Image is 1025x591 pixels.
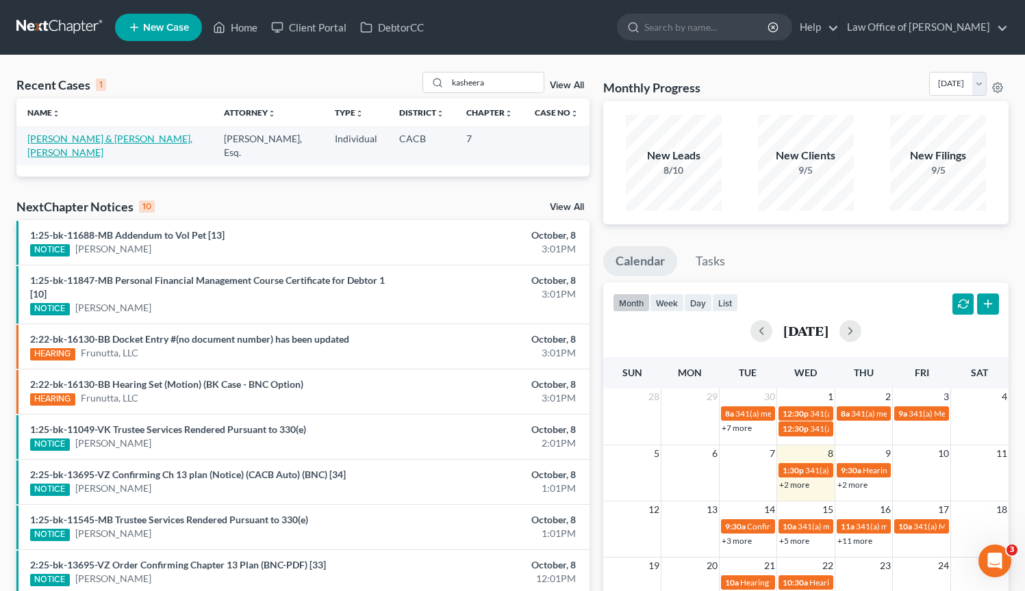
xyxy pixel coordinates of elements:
[388,126,455,165] td: CACB
[213,126,324,165] td: [PERSON_NAME], Esq.
[96,79,106,91] div: 1
[139,200,155,213] div: 10
[856,521,988,531] span: 341(a) meeting for [PERSON_NAME]
[995,501,1009,518] span: 18
[403,287,576,301] div: 3:01PM
[30,529,70,541] div: NOTICE
[1007,544,1017,555] span: 3
[622,367,642,378] span: Sun
[712,293,738,312] button: list
[403,436,576,450] div: 2:01PM
[535,107,579,118] a: Case Nounfold_more
[75,527,151,540] a: [PERSON_NAME]
[725,577,739,588] span: 10a
[75,301,151,315] a: [PERSON_NAME]
[793,15,839,40] a: Help
[841,408,850,419] span: 8a
[403,332,576,346] div: October, 8
[550,81,584,90] a: View All
[403,482,576,495] div: 1:01PM
[30,423,306,435] a: 1:25-bk-11049-VK Trustee Services Rendered Pursuant to 330(e)
[647,501,661,518] span: 12
[840,15,1008,40] a: Law Office of [PERSON_NAME]
[653,445,661,462] span: 5
[783,423,809,434] span: 12:30p
[722,536,752,546] a: +3 more
[821,501,835,518] span: 15
[978,544,1011,577] iframe: Intercom live chat
[16,77,106,93] div: Recent Cases
[758,163,854,177] div: 9/5
[779,480,809,490] a: +2 more
[355,109,364,118] i: unfold_more
[30,333,349,345] a: 2:22-bk-16130-BB Docket Entry #(no document number) has been updated
[684,293,712,312] button: day
[626,148,722,163] div: New Leads
[647,389,661,405] span: 28
[995,445,1009,462] span: 11
[613,293,650,312] button: month
[971,367,988,378] span: Sat
[75,482,151,495] a: [PERSON_NAME]
[52,109,60,118] i: unfold_more
[30,229,225,241] a: 1:25-bk-11688-MB Addendum to Vol Pet [13]
[890,163,986,177] div: 9/5
[27,107,60,118] a: Nameunfold_more
[436,109,444,118] i: unfold_more
[650,293,684,312] button: week
[890,148,986,163] div: New Filings
[403,513,576,527] div: October, 8
[794,367,817,378] span: Wed
[206,15,264,40] a: Home
[711,445,719,462] span: 6
[884,389,892,405] span: 2
[725,408,734,419] span: 8a
[403,346,576,360] div: 3:01PM
[841,521,855,531] span: 11a
[399,107,444,118] a: Districtunfold_more
[863,465,970,475] span: Hearing for [PERSON_NAME]
[264,15,353,40] a: Client Portal
[809,577,916,588] span: Hearing for [PERSON_NAME]
[403,527,576,540] div: 1:01PM
[75,242,151,256] a: [PERSON_NAME]
[403,558,576,572] div: October, 8
[783,521,796,531] span: 10a
[826,445,835,462] span: 8
[810,408,943,419] span: 341(a) Meeting for [PERSON_NAME]
[603,79,700,96] h3: Monthly Progress
[466,107,513,118] a: Chapterunfold_more
[570,109,579,118] i: unfold_more
[30,303,70,315] div: NOTICE
[821,557,835,574] span: 22
[725,521,746,531] span: 9:30a
[335,107,364,118] a: Typeunfold_more
[705,557,719,574] span: 20
[268,109,276,118] i: unfold_more
[898,521,912,531] span: 10a
[403,274,576,287] div: October, 8
[878,557,892,574] span: 23
[837,536,872,546] a: +11 more
[798,521,930,531] span: 341(a) meeting for [PERSON_NAME]
[878,501,892,518] span: 16
[810,423,943,434] span: 341(a) Meeting for [PERSON_NAME]
[353,15,431,40] a: DebtorCC
[403,572,576,586] div: 12:01PM
[937,501,950,518] span: 17
[16,198,155,215] div: NextChapter Notices
[779,536,809,546] a: +5 more
[550,202,584,212] a: View All
[758,148,854,163] div: New Clients
[403,378,576,391] div: October, 8
[603,246,677,276] a: Calendar
[1000,389,1009,405] span: 4
[854,367,874,378] span: Thu
[783,408,809,419] span: 12:30p
[740,577,847,588] span: Hearing for [PERSON_NAME]
[324,126,388,165] td: Individual
[763,389,776,405] span: 30
[915,367,929,378] span: Fri
[739,367,757,378] span: Tue
[898,408,907,419] span: 9a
